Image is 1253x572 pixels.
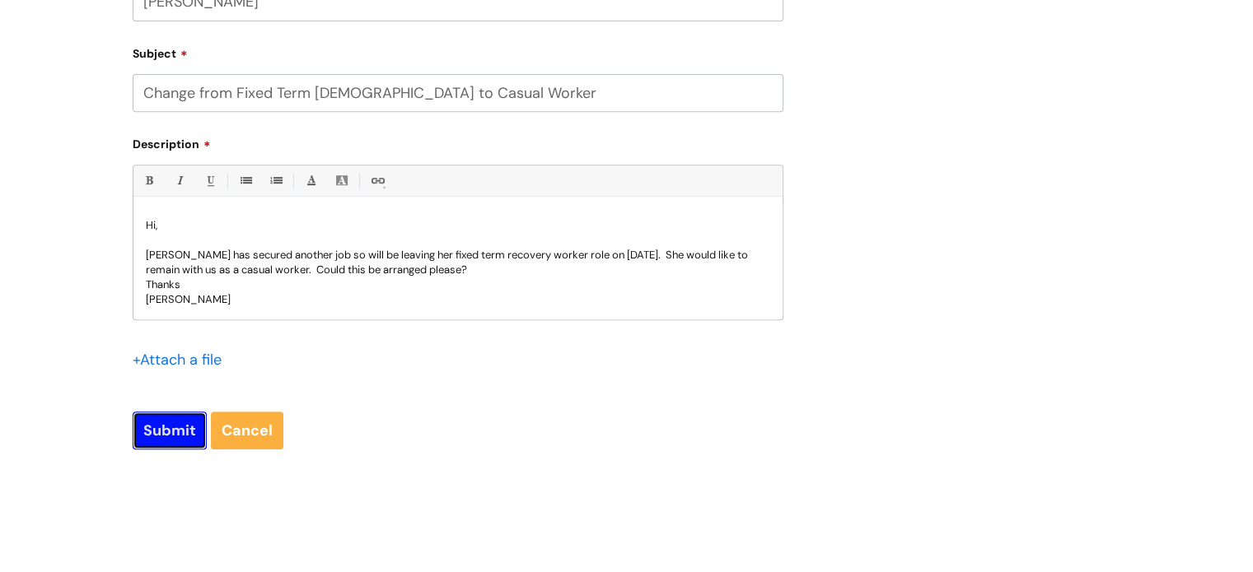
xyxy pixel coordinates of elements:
a: Link [367,170,387,191]
a: • Unordered List (Ctrl-Shift-7) [235,170,255,191]
label: Description [133,132,783,151]
a: Bold (Ctrl-B) [138,170,159,191]
label: Subject [133,41,783,61]
div: Attach a file [133,346,231,373]
p: Thanks [146,277,770,292]
p: [PERSON_NAME] has secured another job so will be leaving her fixed term recovery worker role on [... [146,248,770,277]
a: Underline(Ctrl-U) [199,170,220,191]
input: Submit [133,412,207,449]
a: Back Color [331,170,352,191]
a: Font Color [301,170,321,191]
p: [PERSON_NAME] [146,292,770,307]
a: Cancel [211,412,283,449]
a: Italic (Ctrl-I) [169,170,189,191]
p: Hi, [146,218,770,233]
a: 1. Ordered List (Ctrl-Shift-8) [265,170,286,191]
span: + [133,350,140,370]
